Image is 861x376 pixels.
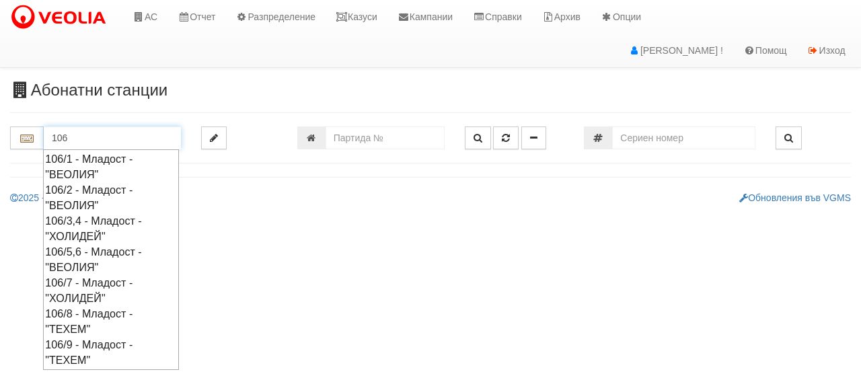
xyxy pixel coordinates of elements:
a: Изход [797,34,856,67]
div: 106/2 - Младост - "ВЕОЛИЯ" [45,182,177,213]
a: Помощ [733,34,797,67]
input: Партида № [326,126,445,149]
div: 106/5,6 - Младост - "ВЕОЛИЯ" [45,244,177,275]
input: Сериен номер [612,126,755,149]
div: 106/8 - Младост - "ТЕХЕМ" [45,306,177,337]
input: Абонатна станция [44,126,181,149]
a: [PERSON_NAME] ! [618,34,733,67]
div: 106/7 - Младост - "ХОЛИДЕЙ" [45,275,177,306]
a: 2025 - Sintex Group Ltd. [10,192,121,203]
div: 106/1 - Младост - "ВЕОЛИЯ" [45,151,177,182]
h3: Абонатни станции [10,81,851,99]
a: Обновления във VGMS [739,192,851,203]
img: VeoliaLogo.png [10,3,112,32]
div: 106/9 - Младост - "ТЕХЕМ" [45,337,177,368]
div: 106/3,4 - Младост - "ХОЛИДЕЙ" [45,213,177,244]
